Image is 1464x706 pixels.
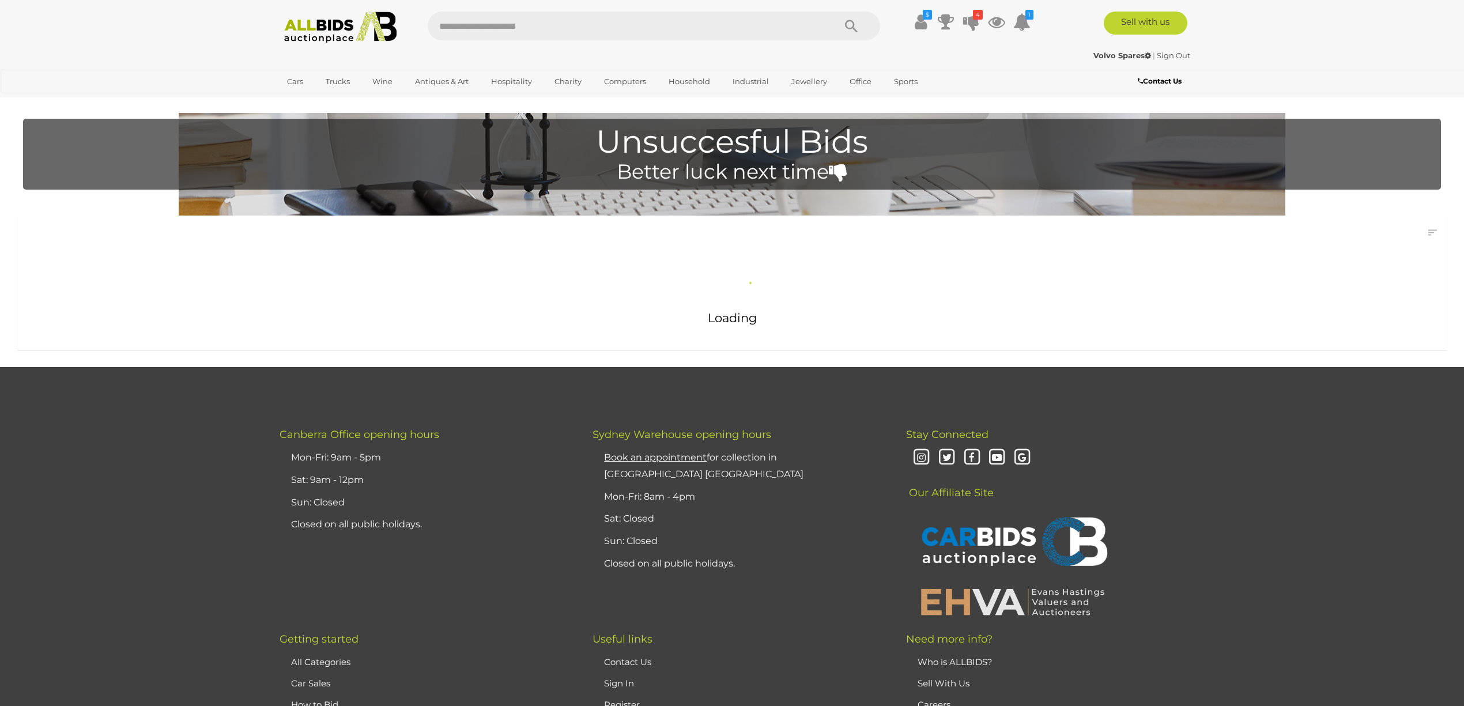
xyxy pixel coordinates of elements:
i: 4 [973,10,983,20]
i: Twitter [937,448,957,468]
li: Mon-Fri: 9am - 5pm [288,447,564,469]
li: Sat: 9am - 12pm [288,469,564,492]
i: 1 [1025,10,1033,20]
a: Office [842,72,879,91]
u: Book an appointment [604,452,707,463]
a: Computers [597,72,654,91]
li: Closed on all public holidays. [601,553,877,575]
li: Sun: Closed [288,492,564,514]
li: Sat: Closed [601,508,877,530]
a: Car Sales [291,678,330,689]
a: Hospitality [484,72,539,91]
span: Sydney Warehouse opening hours [593,428,771,441]
a: Sell with us [1104,12,1187,35]
a: Charity [547,72,589,91]
i: Instagram [912,448,932,468]
a: Wine [365,72,400,91]
a: Cars [280,72,311,91]
a: Contact Us [1138,75,1184,88]
i: Youtube [987,448,1008,468]
img: EHVA | Evans Hastings Valuers and Auctioneers [915,587,1111,617]
a: 1 [1013,12,1031,32]
img: CARBIDS Auctionplace [915,505,1111,581]
a: Household [661,72,718,91]
span: Canberra Office opening hours [280,428,439,441]
a: Antiques & Art [407,72,476,91]
a: Contact Us [604,656,651,667]
h4: Better luck next time [29,161,1435,183]
a: $ [912,12,929,32]
span: Getting started [280,633,359,645]
span: Stay Connected [906,428,988,441]
a: Sign Out [1157,51,1190,60]
span: Need more info? [906,633,993,645]
li: Sun: Closed [601,530,877,553]
span: Useful links [593,633,652,645]
a: Book an appointmentfor collection in [GEOGRAPHIC_DATA] [GEOGRAPHIC_DATA] [604,452,803,480]
a: Volvo Spares [1093,51,1153,60]
a: Trucks [318,72,357,91]
a: Jewellery [784,72,835,91]
a: All Categories [291,656,350,667]
a: Industrial [725,72,776,91]
a: Sports [886,72,925,91]
span: Loading [708,311,757,325]
i: $ [923,10,932,20]
i: Facebook [962,448,982,468]
h1: Unsuccesful Bids [29,124,1435,160]
a: [GEOGRAPHIC_DATA] [280,91,376,110]
strong: Volvo Spares [1093,51,1151,60]
b: Contact Us [1138,77,1182,85]
button: Search [822,12,880,40]
span: Our Affiliate Site [906,469,994,499]
img: Allbids.com.au [278,12,403,43]
li: Mon-Fri: 8am - 4pm [601,486,877,508]
span: | [1153,51,1155,60]
a: Sell With Us [918,678,969,689]
a: 4 [963,12,980,32]
a: Sign In [604,678,634,689]
li: Closed on all public holidays. [288,514,564,536]
a: Who is ALLBIDS? [918,656,993,667]
i: Google [1012,448,1032,468]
